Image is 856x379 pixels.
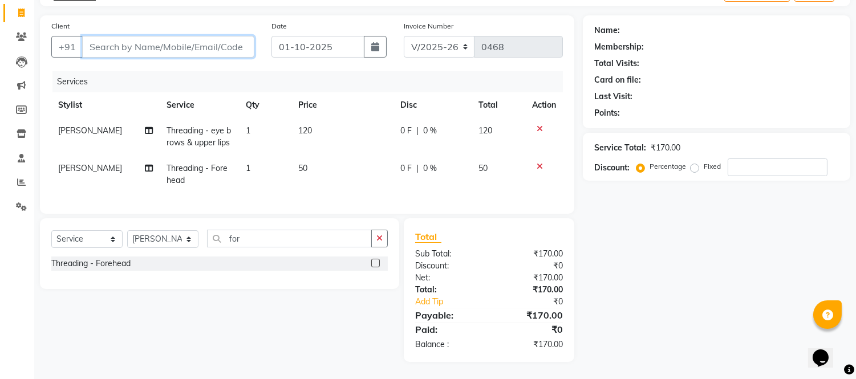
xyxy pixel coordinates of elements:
[239,92,291,118] th: Qty
[407,272,489,284] div: Net:
[52,71,571,92] div: Services
[594,162,630,174] div: Discount:
[51,21,70,31] label: Client
[479,125,493,136] span: 120
[51,258,131,270] div: Threading - Forehead
[525,92,563,118] th: Action
[407,284,489,296] div: Total:
[167,125,232,148] span: Threading - eye brows & upper lips
[51,36,83,58] button: +91
[594,74,641,86] div: Card on file:
[704,161,721,172] label: Fixed
[651,142,680,154] div: ₹170.00
[404,21,453,31] label: Invoice Number
[423,162,437,174] span: 0 %
[400,162,412,174] span: 0 F
[489,272,572,284] div: ₹170.00
[594,91,632,103] div: Last Visit:
[298,163,307,173] span: 50
[393,92,472,118] th: Disc
[594,41,644,53] div: Membership:
[594,107,620,119] div: Points:
[51,92,160,118] th: Stylist
[416,125,419,137] span: |
[407,248,489,260] div: Sub Total:
[407,339,489,351] div: Balance :
[400,125,412,137] span: 0 F
[271,21,287,31] label: Date
[489,339,572,351] div: ₹170.00
[82,36,254,58] input: Search by Name/Mobile/Email/Code
[415,231,441,243] span: Total
[167,163,228,185] span: Threading - Forehead
[503,296,572,308] div: ₹0
[58,125,122,136] span: [PERSON_NAME]
[407,308,489,322] div: Payable:
[407,296,503,308] a: Add Tip
[160,92,240,118] th: Service
[594,58,639,70] div: Total Visits:
[808,333,845,368] iframe: chat widget
[423,125,437,137] span: 0 %
[298,125,312,136] span: 120
[489,284,572,296] div: ₹170.00
[407,323,489,336] div: Paid:
[58,163,122,173] span: [PERSON_NAME]
[489,248,572,260] div: ₹170.00
[650,161,686,172] label: Percentage
[407,260,489,272] div: Discount:
[416,162,419,174] span: |
[489,308,572,322] div: ₹170.00
[489,323,572,336] div: ₹0
[489,260,572,272] div: ₹0
[472,92,526,118] th: Total
[479,163,488,173] span: 50
[594,25,620,36] div: Name:
[246,163,250,173] span: 1
[207,230,372,247] input: Search or Scan
[246,125,250,136] span: 1
[594,142,646,154] div: Service Total:
[291,92,393,118] th: Price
